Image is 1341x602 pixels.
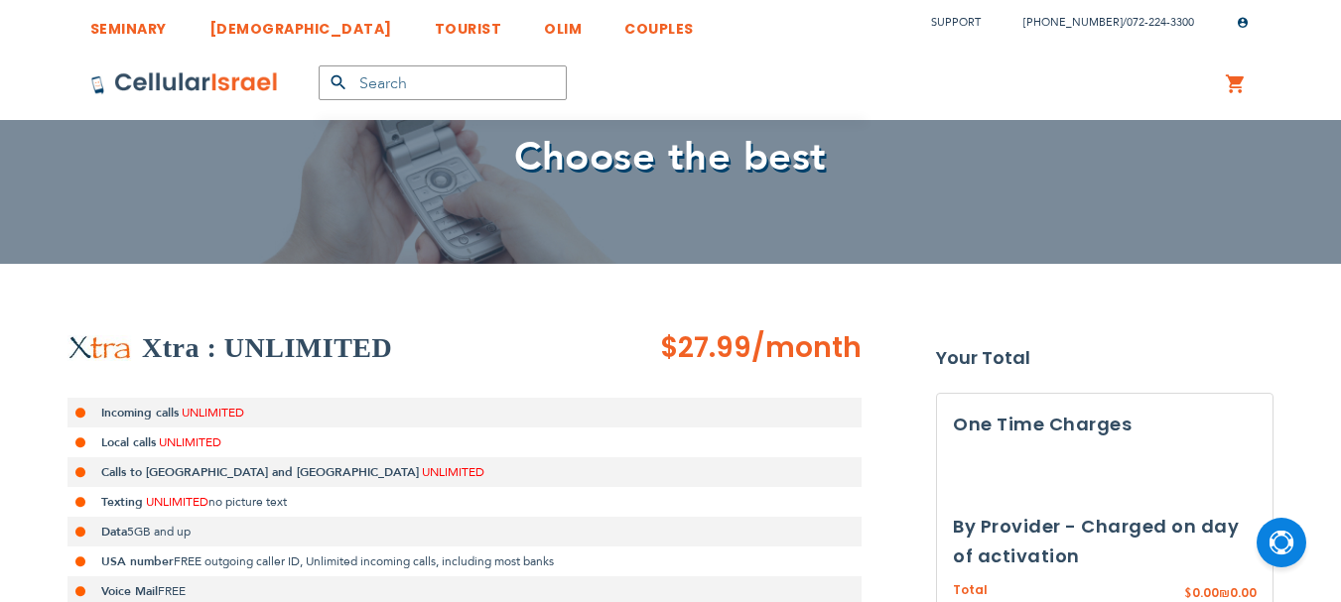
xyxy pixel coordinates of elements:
[174,553,554,569] span: FREE outgoing caller ID, Unlimited incoming calls, including most banks
[101,553,174,569] strong: USA number
[209,5,392,42] a: [DEMOGRAPHIC_DATA]
[435,5,502,42] a: TOURIST
[624,5,694,42] a: COUPLES
[660,328,751,367] span: $27.99
[67,517,862,546] li: 5GB and up
[1004,8,1194,37] li: /
[1192,584,1219,601] span: 0.00
[101,464,419,480] strong: Calls to [GEOGRAPHIC_DATA] and [GEOGRAPHIC_DATA]
[101,583,158,599] strong: Voice Mail
[101,524,127,540] strong: Data
[953,581,988,600] span: Total
[182,405,244,421] span: UNLIMITED
[751,328,862,368] span: /month
[931,15,981,30] a: Support
[90,71,279,95] img: Cellular Israel Logo
[544,5,582,42] a: OLIM
[1023,15,1123,30] a: [PHONE_NUMBER]
[208,494,287,510] span: no picture text
[101,434,156,450] strong: Local calls
[142,328,392,368] h2: Xtra : UNLIMITED
[936,343,1274,373] strong: Your Total
[422,464,484,480] span: UNLIMITED
[319,65,567,100] input: Search
[101,405,179,421] strong: Incoming calls
[514,130,827,184] span: Choose the best
[159,434,221,450] span: UNLIMITED
[67,335,132,361] img: Xtra UNLIMITED
[1127,15,1194,30] a: 072-224-3300
[953,512,1257,571] h3: By Provider - Charged on day of activation
[101,494,143,510] strong: Texting
[1230,584,1257,601] span: 0.00
[953,410,1257,439] h3: One Time Charges
[90,5,167,42] a: SEMINARY
[158,583,186,599] span: FREE
[146,494,208,510] span: UNLIMITED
